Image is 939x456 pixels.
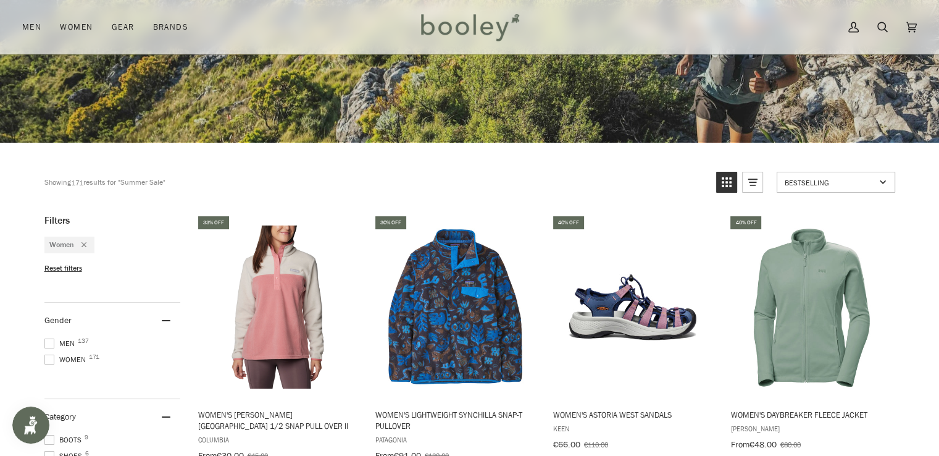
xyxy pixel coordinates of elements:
[112,21,135,33] span: Gear
[44,263,180,274] li: Reset filters
[553,409,713,420] span: Women's Astoria West Sandals
[44,411,76,423] span: Category
[551,226,715,389] img: Keen Women's Astoria West Sandals Nostalgia Rose / Tangerine - Booley Galway
[551,214,715,454] a: Women's Astoria West Sandals
[85,434,88,441] span: 9
[74,240,86,250] div: Remove filter: Women
[198,434,358,445] span: Columbia
[777,172,895,193] a: Sort options
[728,226,892,389] img: Helly Hansen Women's Daybreaker Fleece Jacket Cactus - Booley Galway
[730,423,890,434] span: [PERSON_NAME]
[44,338,78,349] span: Men
[375,409,535,431] span: Women's Lightweight Synchilla Snap-T Pullover
[44,263,82,274] span: Reset filters
[375,434,535,445] span: Patagonia
[44,315,72,326] span: Gender
[584,439,608,450] span: €110.00
[742,172,763,193] a: View list mode
[716,172,737,193] a: View grid mode
[198,409,358,431] span: Women's [PERSON_NAME][GEOGRAPHIC_DATA] 1/2 Snap Pull Over II
[375,216,406,229] div: 30% off
[22,21,41,33] span: Men
[152,21,188,33] span: Brands
[44,214,70,227] span: Filters
[198,216,229,229] div: 33% off
[415,9,524,45] img: Booley
[553,216,584,229] div: 40% off
[780,439,800,450] span: €80.00
[785,177,875,188] span: Bestselling
[553,423,713,434] span: Keen
[71,177,83,188] b: 171
[44,172,165,193] div: Showing results for "Summer Sale"
[749,439,776,450] span: €48.00
[89,354,99,360] span: 171
[78,338,89,344] span: 137
[60,21,93,33] span: Women
[44,354,90,365] span: Women
[44,434,85,445] span: Boots
[49,240,74,250] span: Women
[728,214,892,454] a: Women's Daybreaker Fleece Jacket
[553,439,580,450] span: €66.00
[12,407,49,444] iframe: Button to open loyalty program pop-up
[730,409,890,420] span: Women's Daybreaker Fleece Jacket
[196,226,360,389] img: Columbia Women's Benton Springs 1/2 Snap Pull Over II Dark Stone/Pink - Booley Galway
[374,226,537,389] img: Patagonia Women's Lightweight Synchilla Snap-T Pullover Across Oceans / Pitch Blue - Booley Galway
[730,216,761,229] div: 40% off
[730,439,749,450] span: From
